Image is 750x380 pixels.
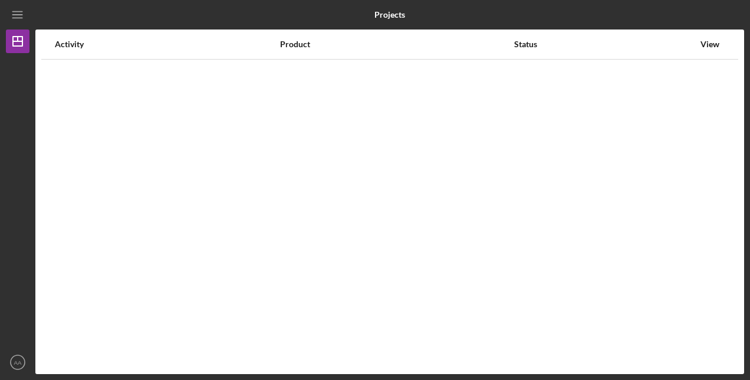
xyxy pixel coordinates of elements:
[6,350,29,374] button: AA
[514,40,694,49] div: Status
[14,359,22,366] text: AA
[695,40,725,49] div: View
[55,40,279,49] div: Activity
[374,10,405,19] b: Projects
[280,40,513,49] div: Product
